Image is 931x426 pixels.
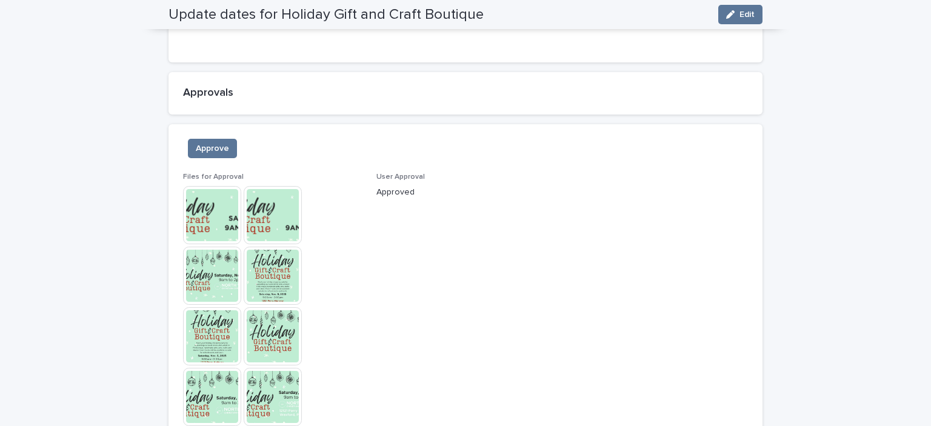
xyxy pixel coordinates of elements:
[183,173,244,181] span: Files for Approval
[376,186,555,199] p: Approved
[718,5,762,24] button: Edit
[739,10,755,19] span: Edit
[183,87,748,100] h2: Approvals
[376,173,425,181] span: User Approval
[169,6,484,24] h2: Update dates for Holiday Gift and Craft Boutique
[196,142,229,155] span: Approve
[188,139,237,158] button: Approve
